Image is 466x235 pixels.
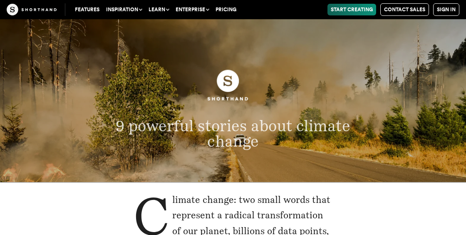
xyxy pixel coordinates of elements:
[212,4,240,15] a: Pricing
[172,4,212,15] button: Enterprise
[380,3,429,16] a: Contact Sales
[103,4,145,15] button: Inspiration
[433,3,459,16] a: Sign in
[145,4,172,15] button: Learn
[116,117,350,150] span: 9 powerful stories about climate change
[327,4,376,15] a: Start Creating
[72,4,103,15] a: Features
[7,4,57,15] img: The Craft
